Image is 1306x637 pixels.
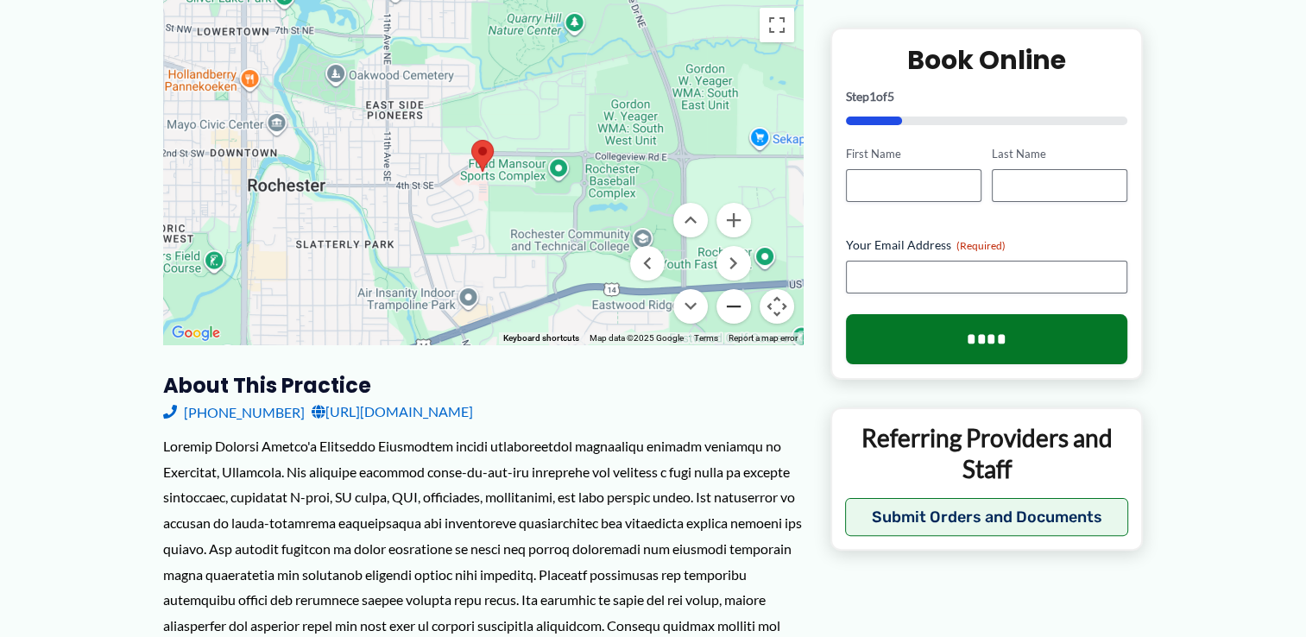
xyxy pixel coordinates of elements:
[673,203,708,237] button: Move up
[760,289,794,324] button: Map camera controls
[673,289,708,324] button: Move down
[163,372,803,399] h3: About this practice
[312,399,473,425] a: [URL][DOMAIN_NAME]
[716,289,751,324] button: Zoom out
[590,333,684,343] span: Map data ©2025 Google
[846,43,1128,77] h2: Book Online
[760,8,794,42] button: Toggle fullscreen view
[846,237,1128,254] label: Your Email Address
[729,333,798,343] a: Report a map error
[992,146,1127,162] label: Last Name
[503,332,579,344] button: Keyboard shortcuts
[716,246,751,281] button: Move right
[846,146,981,162] label: First Name
[956,239,1006,252] span: (Required)
[846,91,1128,103] p: Step of
[630,246,665,281] button: Move left
[163,399,305,425] a: [PHONE_NUMBER]
[887,89,894,104] span: 5
[167,322,224,344] a: Open this area in Google Maps (opens a new window)
[716,203,751,237] button: Zoom in
[845,422,1129,485] p: Referring Providers and Staff
[694,333,718,343] a: Terms (opens in new tab)
[167,322,224,344] img: Google
[845,497,1129,535] button: Submit Orders and Documents
[869,89,876,104] span: 1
